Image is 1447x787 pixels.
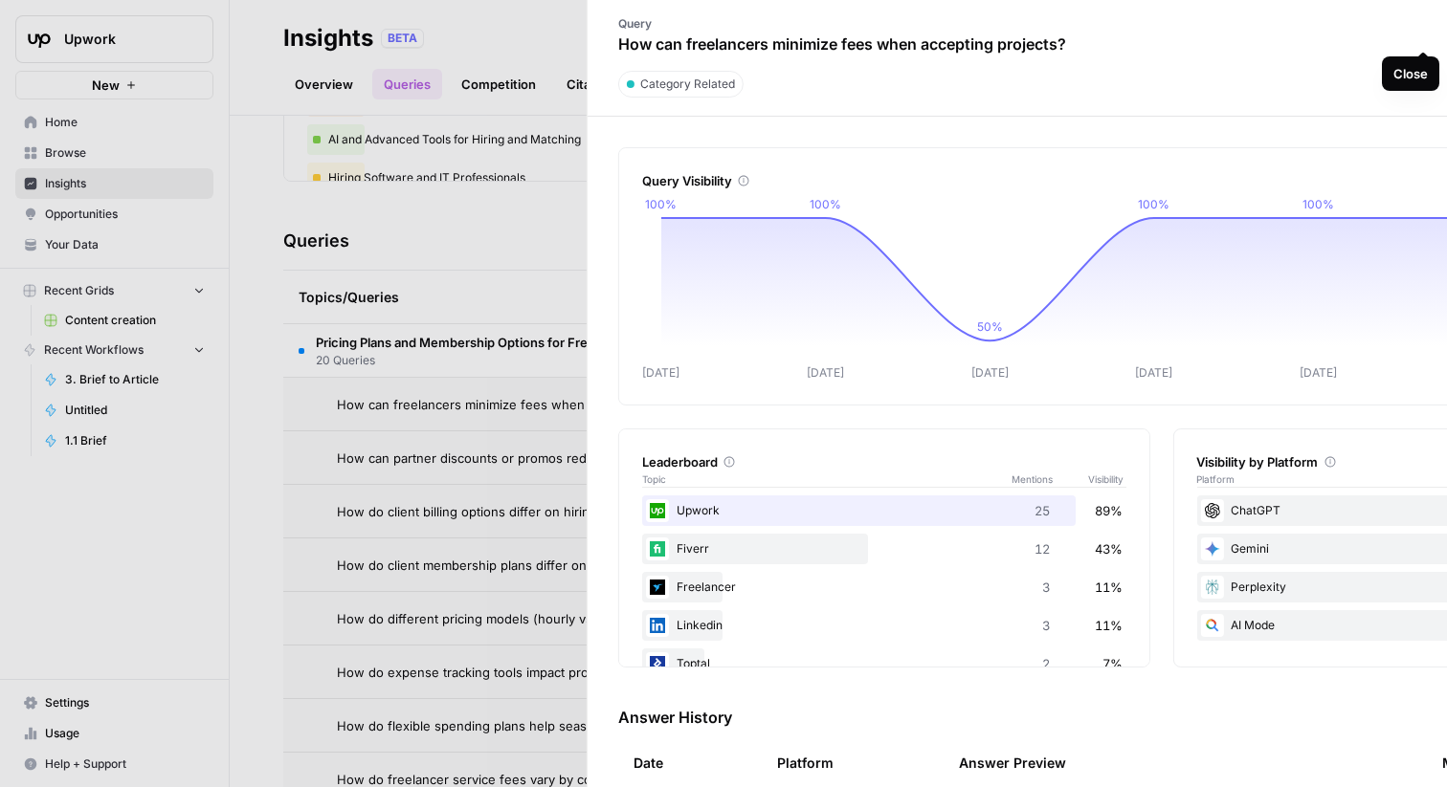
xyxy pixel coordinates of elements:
[283,69,365,99] a: Overview
[642,365,679,380] tspan: [DATE]
[22,22,56,56] img: Upwork Logo
[15,718,213,749] a: Usage
[15,107,213,138] a: Home
[15,688,213,718] a: Settings
[646,576,669,599] img: a9mur837mohu50bzw3stmy70eh87
[555,69,632,99] a: Citations
[642,495,1125,526] div: Upwork
[15,15,213,63] button: Workspace: Upwork
[283,23,373,54] div: Insights
[337,663,801,682] span: How do expense tracking tools impact project costs on freelancing platforms?
[645,197,677,211] tspan: 100%
[642,452,1125,471] div: Leaderboard
[646,614,669,637] img: ohiio4oour1vdiyjjcsk00o6i5zn
[642,610,1125,641] div: Linkedin
[45,755,205,773] span: Help + Support
[640,76,735,93] span: Category Related
[316,352,709,369] span: 20 Queries
[1138,197,1169,211] tspan: 100%
[1094,616,1122,635] span: 11%
[1302,197,1334,211] tspan: 100%
[15,168,213,199] a: Insights
[642,534,1125,564] div: Fiverr
[1041,578,1049,597] span: 3
[65,402,205,419] span: Untitled
[646,537,669,560] img: 14a90hzt8f9tfcw8laajhw520je1
[642,471,1011,487] span: Topic
[977,319,1003,334] tspan: 50%
[45,144,205,162] span: Browse
[283,228,349,254] h3: Queries
[65,371,205,388] span: 3. Brief to Article
[15,199,213,230] a: Opportunities
[45,114,205,131] span: Home
[810,197,841,211] tspan: 100%
[372,69,442,99] a: Queries
[337,502,663,521] span: How do client billing options differ on hiring platforms?
[15,138,213,168] a: Browse
[642,648,1125,679] div: Toptal
[1094,578,1122,597] span: 11%
[1041,616,1049,635] span: 3
[807,365,844,380] tspan: [DATE]
[15,71,213,99] button: New
[1034,539,1049,558] span: 12
[15,276,213,305] button: Recent Grids
[1041,654,1049,673] span: 2
[64,30,180,49] span: Upwork
[92,76,120,95] span: New
[45,206,205,223] span: Opportunities
[35,395,213,426] a: Untitled
[642,572,1125,602] div: Freelancer
[337,556,750,575] span: How do client membership plans differ on freelance hiring platforms?
[316,333,709,352] span: Pricing Plans and Membership Options for Freelancers and Clients
[337,448,832,468] span: How can partner discounts or promos reduce costs for freelancers or businesses?
[15,749,213,779] button: Help + Support
[337,716,766,735] span: How do flexible spending plans help seasonal businesses save money?
[1011,471,1087,487] span: Mentions
[35,364,213,395] a: 3. Brief to Article
[65,432,205,449] span: 1.1 Brief
[45,175,205,192] span: Insights
[1102,654,1122,673] span: 7%
[35,305,213,336] a: Content creation
[1094,501,1122,520] span: 89%
[44,341,144,359] span: Recent Workflows
[381,29,424,48] div: BETA
[646,499,669,522] img: izgcjcw16vhvh3rv54e10dgzsq95
[1094,539,1122,558] span: 43%
[299,271,842,323] div: Topics/Queries
[15,336,213,364] button: Recent Workflows
[307,124,803,155] div: AI and Advanced Tools for Hiring and Matching
[337,395,704,414] span: How can freelancers minimize fees when accepting projects?
[35,426,213,456] a: 1.1 Brief
[646,652,669,675] img: 24044e8wzbznpudicnohzxqkt4fb
[1300,365,1337,380] tspan: [DATE]
[618,33,1066,55] p: How can freelancers minimize fees when accepting projects?
[337,609,813,628] span: How do different pricing models (hourly vs fixed price) affect project estimates?
[15,230,213,260] a: Your Data
[971,365,1009,380] tspan: [DATE]
[1034,501,1049,520] span: 25
[618,15,1066,33] p: Query
[1087,471,1125,487] span: Visibility
[1196,471,1235,487] span: Platform
[45,694,205,711] span: Settings
[44,282,114,299] span: Recent Grids
[45,725,205,742] span: Usage
[45,236,205,253] span: Your Data
[65,312,205,329] span: Content creation
[307,163,803,193] div: Hiring Software and IT Professionals
[450,69,547,99] a: Competition
[1135,365,1172,380] tspan: [DATE]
